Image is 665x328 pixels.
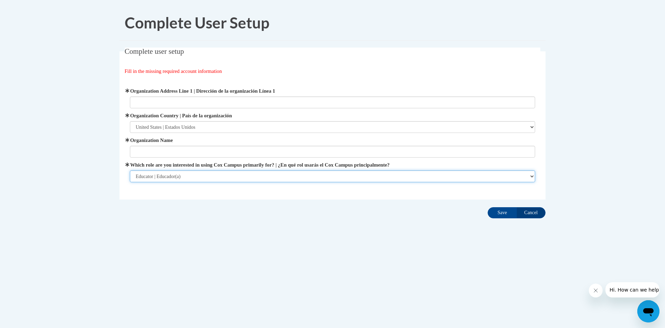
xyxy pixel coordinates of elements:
[4,5,56,10] span: Hi. How can we help?
[130,161,535,169] label: Which role are you interested in using Cox Campus primarily for? | ¿En qué rol usarás el Cox Camp...
[130,112,535,119] label: Organization Country | País de la organización
[516,207,546,218] input: Cancel
[125,14,269,32] span: Complete User Setup
[130,146,535,158] input: Metadata input
[125,68,222,74] span: Fill in the missing required account information
[130,87,535,95] label: Organization Address Line 1 | Dirección de la organización Línea 1
[130,136,535,144] label: Organization Name
[589,284,603,297] iframe: Close message
[488,207,517,218] input: Save
[130,96,535,108] input: Metadata input
[637,300,659,322] iframe: Button to launch messaging window
[125,47,184,56] span: Complete user setup
[605,282,659,297] iframe: Message from company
